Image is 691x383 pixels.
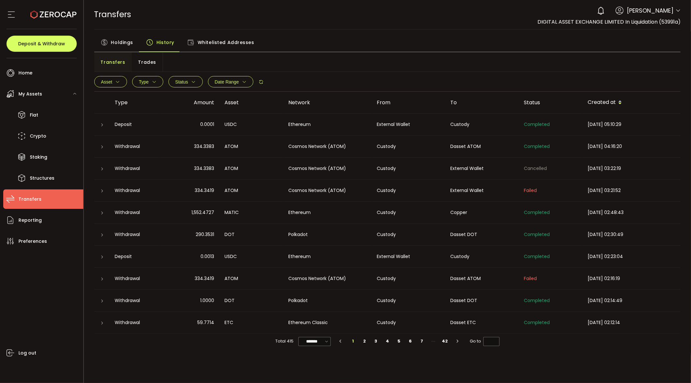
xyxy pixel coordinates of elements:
li: 5 [393,337,405,346]
button: Asset [94,76,127,87]
iframe: Chat Widget [659,352,691,383]
div: External Wallet [372,253,445,260]
li: 6 [405,337,416,346]
span: [DATE] 02:12:14 [588,319,620,326]
div: Ethereum [283,121,372,128]
span: Trades [138,56,156,69]
div: Polkadot [283,297,372,304]
div: Withdrawal [110,231,161,238]
span: [DATE] 02:30:49 [588,231,624,238]
span: [DATE] 04:16:20 [588,143,622,150]
span: Home [18,68,32,78]
span: 334.3383 [194,143,214,150]
span: [DATE] 02:48:43 [588,209,624,216]
div: Cosmos Network (ATOM) [283,275,372,282]
div: Dasset DOT [445,297,519,304]
div: Custody [372,297,445,304]
span: Date Range [215,79,239,84]
span: Failed [524,187,537,194]
div: Ethereum Classic [283,319,372,326]
div: DOT [220,297,283,304]
div: DOT [220,231,283,238]
div: USDC [220,121,283,128]
span: [DATE] 02:16:19 [588,275,620,282]
span: Log out [18,348,36,358]
span: [PERSON_NAME] [627,6,674,15]
span: Staking [30,152,47,162]
div: Amount [161,99,220,106]
div: ATOM [220,275,283,282]
span: Completed [524,297,550,304]
div: Custody [372,187,445,194]
span: [DATE] 03:21:52 [588,187,621,194]
span: Completed [524,121,550,128]
div: Dasset ATOM [445,143,519,150]
div: Custody [372,231,445,238]
span: Transfers [101,56,125,69]
div: ATOM [220,165,283,172]
div: Type [110,99,161,106]
li: 4 [382,337,393,346]
span: [DATE] 02:14:49 [588,297,623,304]
div: Network [283,99,372,106]
div: External Wallet [445,187,519,194]
span: Holdings [111,36,133,49]
div: ETC [220,319,283,326]
span: History [156,36,174,49]
span: DIGITAL ASSET EXCHANGE LIMITED In Liquidation (53991a) [537,18,681,26]
div: Withdrawal [110,209,161,216]
div: Dasset ETC [445,319,519,326]
button: Date Range [208,76,254,87]
span: 1,552.4727 [192,209,214,216]
div: Custody [372,209,445,216]
div: MATIC [220,209,283,216]
span: 1.0000 [201,297,214,304]
div: External Wallet [372,121,445,128]
span: Completed [524,209,550,216]
div: Custody [445,121,519,128]
span: Completed [524,253,550,260]
span: Total 415 [275,337,294,346]
li: 1 [347,337,359,346]
span: Cancelled [524,165,547,172]
li: 7 [416,337,428,346]
div: Dasset DOT [445,231,519,238]
div: Copper [445,209,519,216]
div: Withdrawal [110,319,161,326]
span: 334.3419 [195,187,214,194]
span: Completed [524,143,550,150]
div: Dasset ATOM [445,275,519,282]
span: Crypto [30,131,46,141]
span: Transfers [94,9,132,20]
span: Failed [524,275,537,282]
div: To [445,99,519,106]
div: Withdrawal [110,165,161,172]
span: 290.3531 [196,231,214,238]
div: Created at [583,97,681,108]
span: Fiat [30,110,38,120]
div: From [372,99,445,106]
span: Reporting [18,216,42,225]
div: Cosmos Network (ATOM) [283,165,372,172]
div: Custody [372,275,445,282]
li: 3 [370,337,382,346]
span: Transfers [18,195,41,204]
span: [DATE] 05:10:29 [588,121,622,128]
span: Status [175,79,188,84]
div: Withdrawal [110,275,161,282]
span: Asset [101,79,112,84]
span: My Assets [18,89,42,99]
div: ATOM [220,187,283,194]
button: Deposit & Withdraw [6,36,77,52]
span: Preferences [18,237,47,246]
div: ATOM [220,143,283,150]
div: Deposit [110,121,161,128]
div: Ethereum [283,209,372,216]
span: Completed [524,319,550,326]
span: Type [139,79,149,84]
li: 42 [439,337,451,346]
div: Withdrawal [110,187,161,194]
span: 334.3419 [195,275,214,282]
span: Whitelisted Addresses [198,36,254,49]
